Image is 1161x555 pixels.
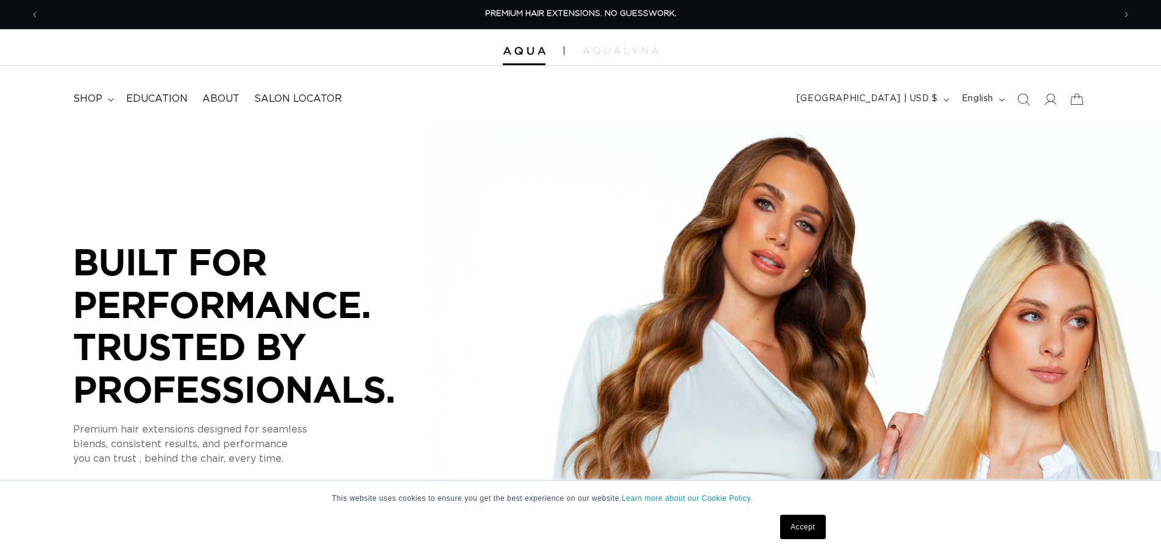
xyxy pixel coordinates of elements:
p: This website uses cookies to ensure you get the best experience on our website. [332,493,829,504]
p: Premium hair extensions designed for seamless [73,423,439,437]
span: shop [73,93,102,105]
p: blends, consistent results, and performance [73,437,439,452]
span: Salon Locator [254,93,342,105]
span: [GEOGRAPHIC_DATA] | USD $ [797,93,938,105]
a: Accept [780,515,825,539]
a: Salon Locator [247,85,349,113]
span: About [202,93,240,105]
p: you can trust , behind the chair, every time. [73,452,439,467]
button: [GEOGRAPHIC_DATA] | USD $ [789,88,954,111]
button: English [954,88,1010,111]
a: Learn more about our Cookie Policy. [622,494,753,503]
p: BUILT FOR PERFORMANCE. TRUSTED BY PROFESSIONALS. [73,241,439,410]
span: English [962,93,993,105]
summary: Search [1010,86,1037,113]
button: Previous announcement [21,3,48,26]
button: Next announcement [1113,3,1140,26]
img: aqualyna.com [583,47,659,54]
a: About [195,85,247,113]
span: PREMIUM HAIR EXTENSIONS. NO GUESSWORK. [485,10,676,18]
summary: shop [66,85,119,113]
img: Aqua Hair Extensions [503,47,545,55]
a: Education [119,85,195,113]
span: Education [126,93,188,105]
